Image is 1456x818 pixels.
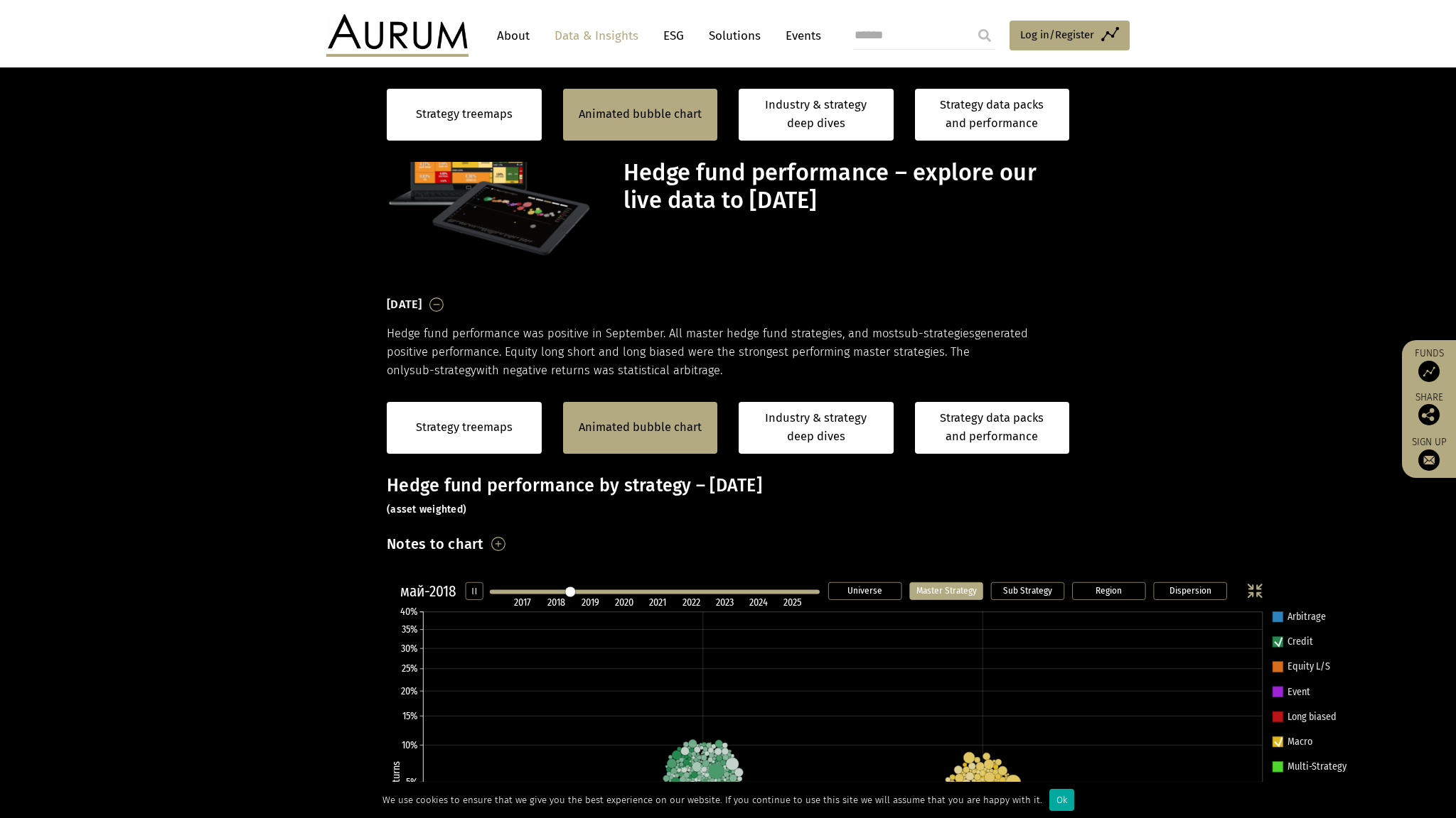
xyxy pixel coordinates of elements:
a: Solutions [702,23,768,49]
a: Data & Insights [547,23,646,49]
a: Strategy treemaps [416,105,513,124]
span: sub-strategies [899,327,975,340]
a: ESG [656,23,691,49]
a: Animated bubble chart [579,105,702,124]
span: sub-strategy [409,364,476,377]
a: Events [778,23,821,49]
input: Submit [970,21,999,50]
a: Industry & strategy deep dives [739,402,894,454]
div: Share [1409,393,1449,425]
a: Log in/Register [1010,21,1130,50]
img: Access Funds [1418,361,1440,382]
small: (asset weighted) [387,503,466,516]
a: Strategy data packs and performance [915,89,1070,141]
img: Share this post [1418,404,1440,425]
h3: [DATE] [387,294,422,315]
a: Strategy treemaps [416,418,513,437]
h3: Notes to chart [387,532,484,556]
a: Sign up [1409,436,1449,471]
h1: Hedge fund performance – explore our live data to [DATE] [623,159,1066,214]
a: About [490,23,537,49]
img: Sign up to our newsletter [1418,449,1440,471]
a: Strategy data packs and performance [915,402,1070,454]
a: Funds [1409,347,1449,382]
div: Ok [1049,789,1074,811]
p: Hedge fund performance was positive in September. All master hedge fund strategies, and most gene... [387,325,1069,381]
a: Industry & strategy deep dives [739,89,894,141]
span: Log in/Register [1020,26,1094,43]
a: Animated bubble chart [579,418,702,437]
img: Aurum [326,14,469,57]
h3: Hedge fund performance by strategy – [DATE] [387,475,1069,518]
